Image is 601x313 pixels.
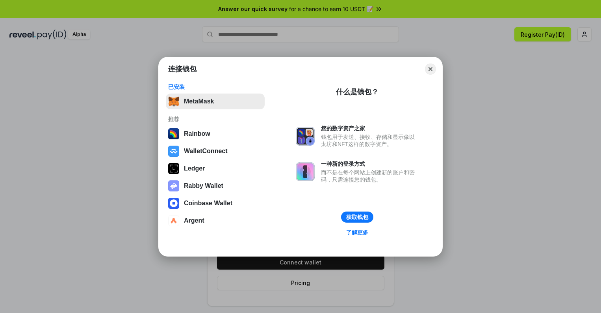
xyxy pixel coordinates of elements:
div: 而不是在每个网站上创建新的账户和密码，只需连接您的钱包。 [321,169,419,183]
img: svg+xml,%3Csvg%20width%3D%2228%22%20height%3D%2228%22%20viewBox%3D%220%200%2028%2028%22%20fill%3D... [168,215,179,226]
div: MetaMask [184,98,214,105]
button: MetaMask [166,94,265,109]
h1: 连接钱包 [168,64,197,74]
div: 获取钱包 [346,214,368,221]
div: Rainbow [184,130,210,137]
div: 一种新的登录方式 [321,160,419,167]
div: 钱包用于发送、接收、存储和显示像以太坊和NFT这样的数字资产。 [321,133,419,148]
img: svg+xml,%3Csvg%20xmlns%3D%22http%3A%2F%2Fwww.w3.org%2F2000%2Fsvg%22%20fill%3D%22none%22%20viewBox... [296,162,315,181]
div: 您的数字资产之家 [321,125,419,132]
div: 推荐 [168,116,262,123]
div: WalletConnect [184,148,228,155]
button: Ledger [166,161,265,176]
img: svg+xml,%3Csvg%20xmlns%3D%22http%3A%2F%2Fwww.w3.org%2F2000%2Fsvg%22%20fill%3D%22none%22%20viewBox... [296,127,315,146]
div: Argent [184,217,204,224]
img: svg+xml,%3Csvg%20width%3D%22120%22%20height%3D%22120%22%20viewBox%3D%220%200%20120%20120%22%20fil... [168,128,179,139]
img: svg+xml,%3Csvg%20width%3D%2228%22%20height%3D%2228%22%20viewBox%3D%220%200%2028%2028%22%20fill%3D... [168,146,179,157]
div: Rabby Wallet [184,182,223,189]
button: Coinbase Wallet [166,195,265,211]
img: svg+xml,%3Csvg%20xmlns%3D%22http%3A%2F%2Fwww.w3.org%2F2000%2Fsvg%22%20width%3D%2228%22%20height%3... [168,163,179,174]
div: Coinbase Wallet [184,200,232,207]
div: 了解更多 [346,229,368,236]
button: Rabby Wallet [166,178,265,194]
button: Rainbow [166,126,265,142]
button: 获取钱包 [341,212,373,223]
div: Ledger [184,165,205,172]
a: 了解更多 [341,227,373,238]
button: Close [425,64,436,75]
button: WalletConnect [166,143,265,159]
img: svg+xml,%3Csvg%20fill%3D%22none%22%20height%3D%2233%22%20viewBox%3D%220%200%2035%2033%22%20width%... [168,96,179,107]
div: 已安装 [168,83,262,90]
img: svg+xml,%3Csvg%20width%3D%2228%22%20height%3D%2228%22%20viewBox%3D%220%200%2028%2028%22%20fill%3D... [168,198,179,209]
div: 什么是钱包？ [336,87,378,97]
img: svg+xml,%3Csvg%20xmlns%3D%22http%3A%2F%2Fwww.w3.org%2F2000%2Fsvg%22%20fill%3D%22none%22%20viewBox... [168,180,179,191]
button: Argent [166,213,265,229]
